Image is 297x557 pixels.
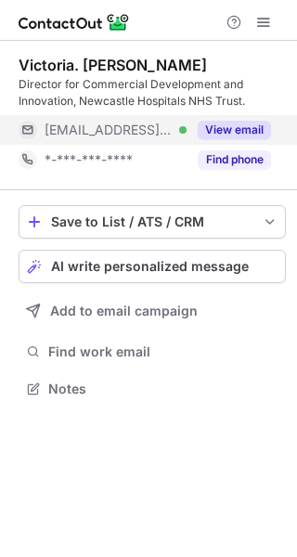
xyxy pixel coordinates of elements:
div: Victoria. [PERSON_NAME] [19,56,207,74]
div: Director for Commercial Development and Innovation, Newcastle Hospitals NHS Trust. [19,76,286,110]
button: Add to email campaign [19,294,286,328]
span: [EMAIL_ADDRESS][PERSON_NAME][DOMAIN_NAME] [45,122,173,138]
span: Find work email [48,343,278,360]
button: Reveal Button [198,150,271,169]
button: AI write personalized message [19,250,286,283]
span: AI write personalized message [51,259,249,274]
img: ContactOut v5.3.10 [19,11,130,33]
span: Notes [48,381,278,397]
button: save-profile-one-click [19,205,286,239]
button: Reveal Button [198,121,271,139]
button: Find work email [19,339,286,365]
button: Notes [19,376,286,402]
div: Save to List / ATS / CRM [51,214,253,229]
span: Add to email campaign [50,304,198,318]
